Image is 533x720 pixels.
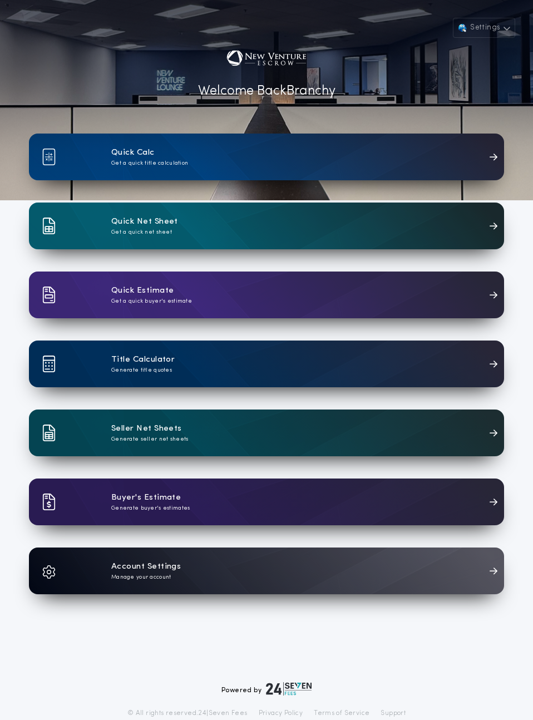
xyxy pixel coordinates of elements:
h1: Quick Estimate [111,284,174,297]
div: Powered by [221,682,312,696]
a: card iconSeller Net SheetsGenerate seller net sheets [29,410,504,456]
h1: Title Calculator [111,353,175,366]
img: card icon [42,565,56,579]
img: card icon [42,425,56,441]
p: Generate title quotes [111,366,172,374]
p: Get a quick title calculation [111,159,188,167]
p: Get a quick net sheet [111,228,172,236]
p: Manage your account [111,573,171,581]
p: Generate buyer's estimates [111,504,190,512]
a: Privacy Policy [259,709,303,718]
a: Support [381,709,406,718]
a: card iconAccount SettingsManage your account [29,548,504,594]
h1: Quick Net Sheet [111,215,178,228]
a: Terms of Service [314,709,369,718]
img: card icon [42,356,56,372]
p: Welcome Back Branchy [198,81,335,101]
a: card iconQuick Net SheetGet a quick net sheet [29,203,504,249]
img: card icon [42,287,56,303]
p: © All rights reserved. 24|Seven Fees [127,709,248,718]
p: Get a quick buyer's estimate [111,297,192,305]
h1: Account Settings [111,560,181,573]
a: card iconQuick EstimateGet a quick buyer's estimate [29,272,504,318]
h1: Buyer's Estimate [111,491,181,504]
img: logo [266,682,312,696]
img: card icon [42,494,56,510]
a: card iconBuyer's EstimateGenerate buyer's estimates [29,479,504,525]
p: Generate seller net sheets [111,435,189,443]
img: card icon [42,149,56,165]
button: Settings [453,18,515,38]
img: account-logo [216,42,317,76]
h1: Seller Net Sheets [111,422,182,435]
a: card iconQuick CalcGet a quick title calculation [29,134,504,180]
a: card iconTitle CalculatorGenerate title quotes [29,341,504,387]
h1: Quick Calc [111,146,155,159]
img: card icon [42,218,56,234]
img: user avatar [457,22,468,33]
